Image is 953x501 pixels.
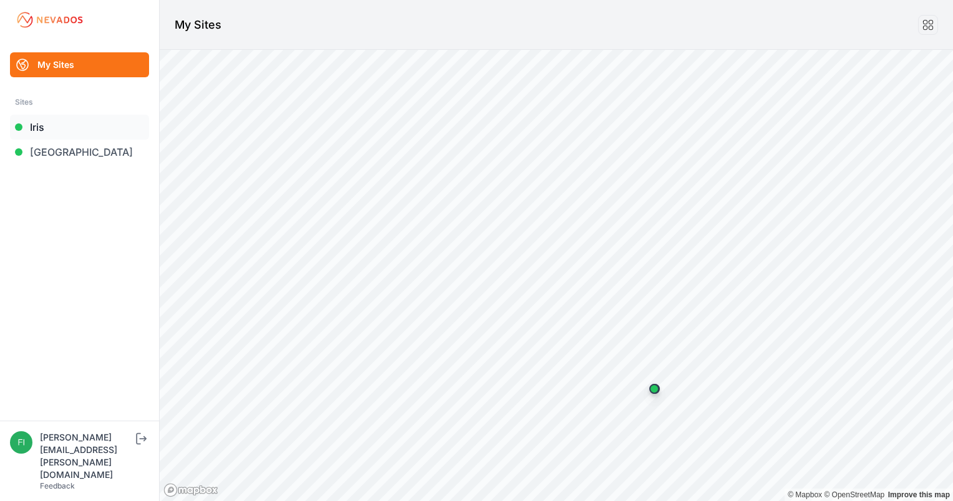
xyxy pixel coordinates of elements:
a: [GEOGRAPHIC_DATA] [10,140,149,165]
div: Sites [15,95,144,110]
div: [PERSON_NAME][EMAIL_ADDRESS][PERSON_NAME][DOMAIN_NAME] [40,431,133,481]
a: My Sites [10,52,149,77]
img: fidel.lopez@prim.com [10,431,32,454]
a: OpenStreetMap [824,490,884,499]
a: Map feedback [888,490,950,499]
h1: My Sites [175,16,221,34]
a: Mapbox [788,490,822,499]
img: Nevados [15,10,85,30]
div: Map marker [642,376,667,401]
a: Mapbox logo [163,483,218,497]
a: Feedback [40,481,75,490]
a: Iris [10,115,149,140]
canvas: Map [160,50,953,501]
